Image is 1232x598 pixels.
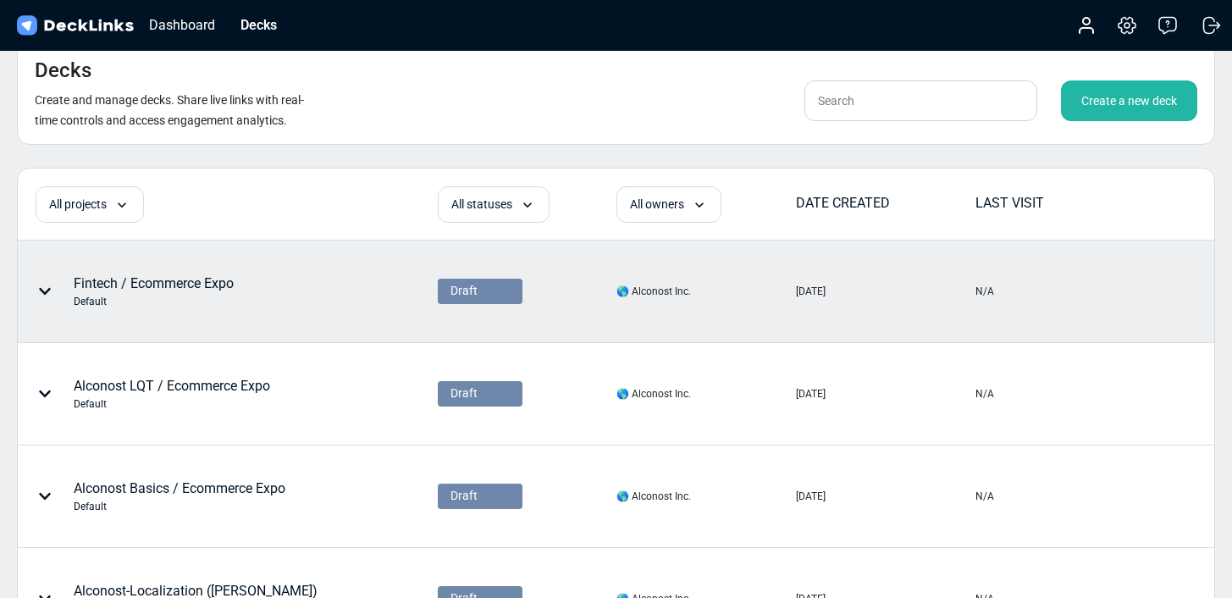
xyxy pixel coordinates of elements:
[975,386,994,401] div: N/A
[74,376,270,412] div: Alconost LQT / Ecommerce Expo
[804,80,1037,121] input: Search
[616,186,721,223] div: All owners
[36,186,144,223] div: All projects
[796,193,974,213] div: DATE CREATED
[616,489,691,504] div: 🌎 Alconost Inc.
[141,14,224,36] div: Dashboard
[74,499,285,514] div: Default
[14,14,136,38] img: DeckLinks
[975,489,994,504] div: N/A
[35,93,304,127] small: Create and manage decks. Share live links with real-time controls and access engagement analytics.
[796,489,826,504] div: [DATE]
[74,274,234,309] div: Fintech / Ecommerce Expo
[616,386,691,401] div: 🌎 Alconost Inc.
[35,58,91,83] h4: Decks
[616,284,691,299] div: 🌎 Alconost Inc.
[975,284,994,299] div: N/A
[975,193,1153,213] div: LAST VISIT
[450,385,478,402] span: Draft
[74,294,234,309] div: Default
[74,479,285,514] div: Alconost Basics / Ecommerce Expo
[796,386,826,401] div: [DATE]
[450,487,478,505] span: Draft
[796,284,826,299] div: [DATE]
[232,14,285,36] div: Decks
[438,186,550,223] div: All statuses
[450,282,478,300] span: Draft
[1061,80,1197,121] div: Create a new deck
[74,396,270,412] div: Default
